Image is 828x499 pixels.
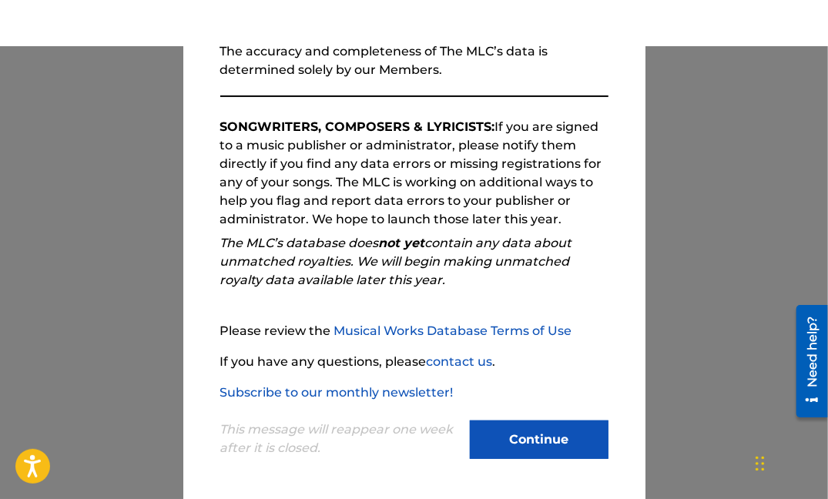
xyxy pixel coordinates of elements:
[220,119,495,134] strong: SONGWRITERS, COMPOSERS & LYRICISTS:
[379,236,425,250] strong: not yet
[427,354,493,369] a: contact us
[334,323,572,338] a: Musical Works Database Terms of Use
[220,420,461,457] p: This message will reappear one week after it is closed.
[220,322,608,340] p: Please review the
[220,236,572,287] em: The MLC’s database does contain any data about unmatched royalties. We will begin making unmatche...
[220,353,608,371] p: If you have any questions, please .
[220,118,608,229] p: If you are signed to a music publisher or administrator, please notify them directly if you find ...
[220,385,454,400] a: Subscribe to our monthly newsletter!
[785,300,828,424] iframe: Resource Center
[220,42,608,79] p: The accuracy and completeness of The MLC’s data is determined solely by our Members.
[756,440,765,487] div: Drag
[751,425,828,499] iframe: Chat Widget
[470,420,608,459] button: Continue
